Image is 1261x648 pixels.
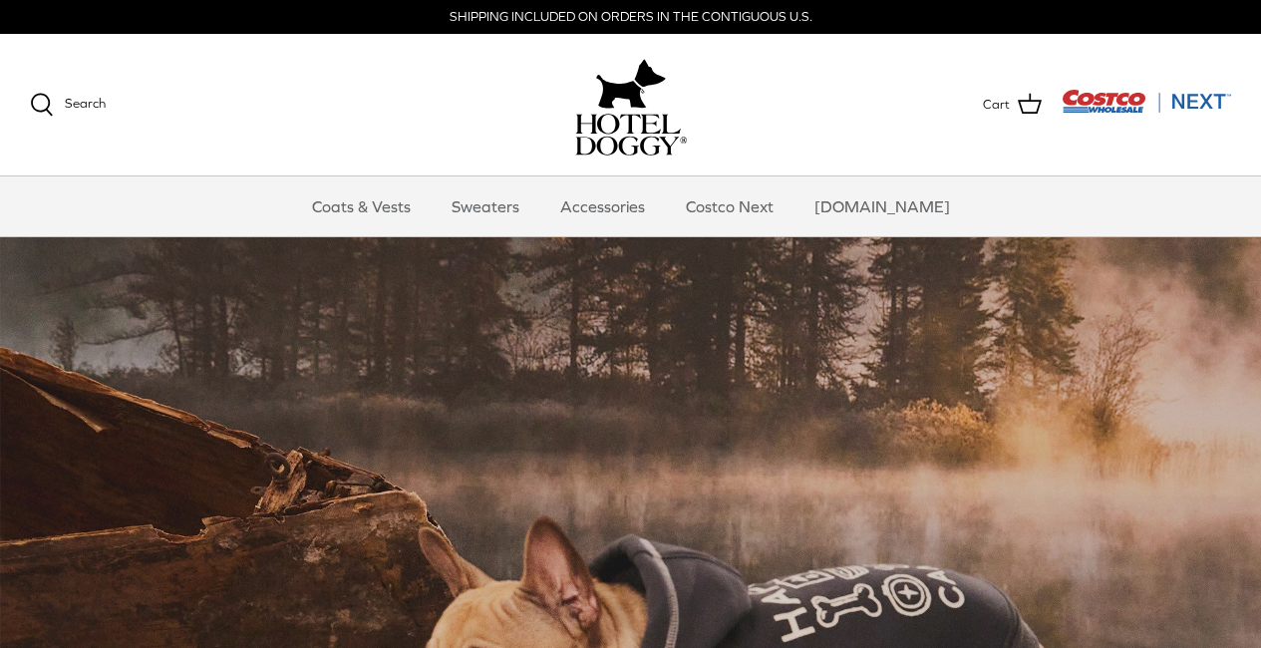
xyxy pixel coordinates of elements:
a: Costco Next [668,176,791,236]
span: Cart [983,95,1010,116]
a: Accessories [542,176,663,236]
img: Costco Next [1062,89,1231,114]
a: Cart [983,92,1042,118]
a: Coats & Vests [294,176,429,236]
a: Sweaters [434,176,537,236]
img: hoteldoggycom [575,114,687,156]
span: Search [65,96,106,111]
a: hoteldoggy.com hoteldoggycom [575,54,687,156]
a: Visit Costco Next [1062,102,1231,117]
img: hoteldoggy.com [596,54,666,114]
a: [DOMAIN_NAME] [796,176,968,236]
a: Search [30,93,106,117]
